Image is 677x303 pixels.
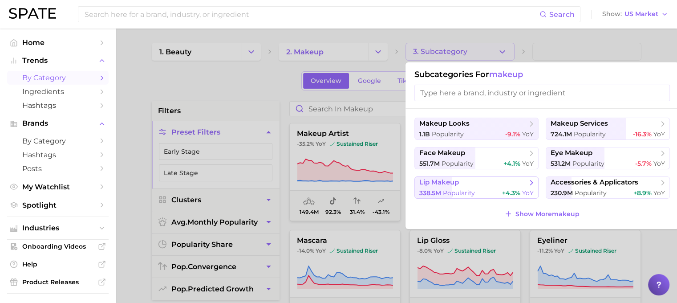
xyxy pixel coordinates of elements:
span: Trends [22,57,93,65]
span: -16.3% [633,130,652,138]
span: by Category [22,74,93,82]
span: accessories & applicators [551,178,638,187]
a: My Watchlist [7,180,109,194]
span: 1.1b [419,130,430,138]
span: makeup looks [419,119,470,128]
a: by Category [7,134,109,148]
button: face makeup551.7m Popularity+4.1% YoY [414,147,539,169]
a: Hashtags [7,98,109,112]
span: YoY [653,130,665,138]
a: Spotlight [7,198,109,212]
span: +8.9% [633,189,652,197]
span: Hashtags [22,151,93,159]
a: Hashtags [7,148,109,162]
a: Product Releases [7,275,109,289]
span: Onboarding Videos [22,242,93,250]
span: +4.3% [502,189,520,197]
button: accessories & applicators230.9m Popularity+8.9% YoY [546,176,670,199]
span: eye makeup [551,149,592,157]
span: US Market [624,12,658,16]
span: 338.5m [419,189,441,197]
span: makeup services [551,119,608,128]
button: ShowUS Market [600,8,670,20]
button: Show Moremakeup [502,208,581,220]
span: face makeup [419,149,465,157]
button: eye makeup531.2m Popularity-5.7% YoY [546,147,670,169]
span: 230.9m [551,189,573,197]
span: Posts [22,164,93,173]
span: 724.1m [551,130,572,138]
a: Ingredients [7,85,109,98]
a: Home [7,36,109,49]
span: Popularity [575,189,607,197]
a: Onboarding Videos [7,240,109,253]
span: Show [602,12,622,16]
span: Product Releases [22,278,93,286]
a: Help [7,258,109,271]
a: Posts [7,162,109,176]
span: 531.2m [551,160,571,168]
span: Search [549,10,575,19]
span: makeup [489,70,523,79]
span: Home [22,38,93,47]
span: YoY [522,160,534,168]
span: Brands [22,119,93,127]
span: Ingredients [22,87,93,96]
span: Industries [22,224,93,232]
input: Type here a brand, industry or ingredient [414,85,670,101]
span: by Category [22,137,93,145]
span: Help [22,260,93,268]
span: YoY [522,189,534,197]
span: YoY [522,130,534,138]
a: by Category [7,71,109,85]
span: -5.7% [635,160,652,168]
span: -9.1% [505,130,520,138]
span: Popularity [574,130,606,138]
button: Industries [7,221,109,235]
span: Hashtags [22,101,93,110]
h1: Subcategories for [414,70,670,79]
span: My Watchlist [22,183,93,191]
input: Search here for a brand, industry, or ingredient [84,7,539,22]
img: SPATE [9,8,56,19]
span: Show More makeup [515,210,580,218]
span: 551.7m [419,160,440,168]
span: Popularity [443,189,475,197]
button: makeup services724.1m Popularity-16.3% YoY [546,118,670,140]
span: +4.1% [503,160,520,168]
span: Spotlight [22,201,93,209]
span: YoY [653,189,665,197]
button: makeup looks1.1b Popularity-9.1% YoY [414,118,539,140]
span: Popularity [442,160,474,168]
span: YoY [653,160,665,168]
span: Popularity [432,130,464,138]
button: lip makeup338.5m Popularity+4.3% YoY [414,176,539,199]
button: Trends [7,54,109,67]
span: Popularity [572,160,604,168]
span: lip makeup [419,178,459,187]
button: Brands [7,117,109,130]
